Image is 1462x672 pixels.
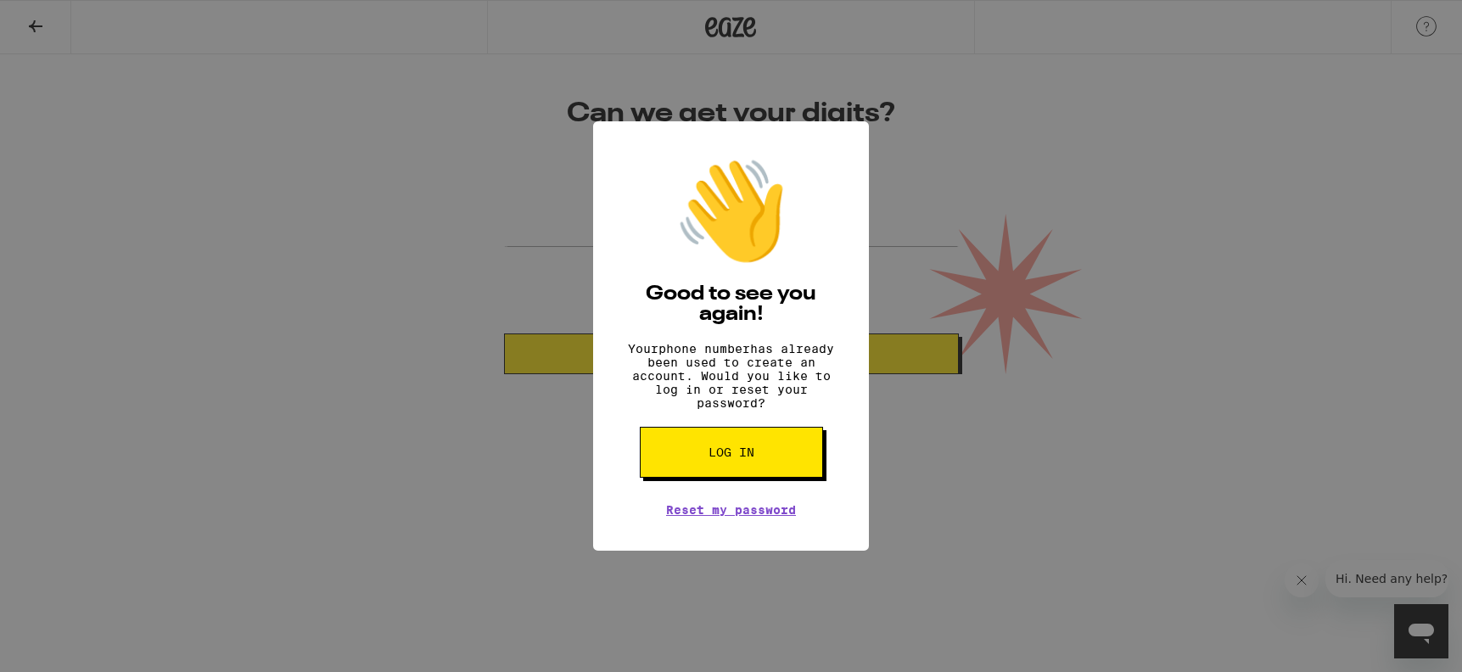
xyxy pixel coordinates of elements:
[709,446,754,458] span: Log in
[619,342,843,410] p: Your phone number has already been used to create an account. Would you like to log in or reset y...
[10,12,122,25] span: Hi. Need any help?
[666,503,796,517] a: Reset my password
[672,155,791,267] div: 👋
[640,427,823,478] button: Log in
[619,284,843,325] h2: Good to see you again!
